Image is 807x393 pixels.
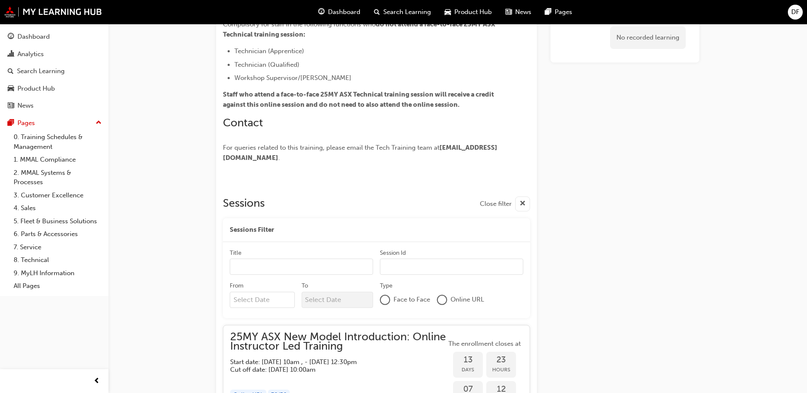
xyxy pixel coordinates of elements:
span: Contact [223,116,263,129]
span: Online URL [451,295,484,305]
button: Pages [3,115,105,131]
span: news-icon [8,102,14,110]
a: All Pages [10,279,105,293]
span: Dashboard [328,7,360,17]
div: No recorded learning [610,26,686,49]
span: 23 [486,355,516,365]
span: The enrollment closes at [446,339,523,349]
span: up-icon [96,117,102,128]
span: DF [791,7,799,17]
div: Search Learning [17,66,65,76]
a: Search Learning [3,63,105,79]
h5: Cut off date: [DATE] 10:00am [230,366,433,373]
button: DashboardAnalyticsSearch LearningProduct HubNews [3,27,105,115]
h5: Start date: [DATE] 10am , - [DATE] 12:30pm [230,358,433,366]
div: Session Id [380,249,406,257]
input: From [230,292,295,308]
a: news-iconNews [499,3,538,21]
span: chart-icon [8,51,14,58]
div: Product Hub [17,84,55,94]
span: 13 [453,355,483,365]
span: pages-icon [8,120,14,127]
span: guage-icon [318,7,325,17]
a: 6. Parts & Accessories [10,228,105,241]
span: cross-icon [519,199,526,209]
a: 3. Customer Excellence [10,189,105,202]
div: To [302,282,308,290]
div: Title [230,249,242,257]
span: Close filter [480,199,512,209]
input: Title [230,259,373,275]
span: Days [453,365,483,375]
span: News [515,7,531,17]
a: 7. Service [10,241,105,254]
a: 8. Technical [10,253,105,267]
span: Search Learning [383,7,431,17]
span: For queries related to this training, please email the Tech Training team at [223,144,439,151]
button: DF [788,5,803,20]
a: News [3,98,105,114]
div: Type [380,282,393,290]
span: guage-icon [8,33,14,41]
span: Pages [555,7,572,17]
span: . [278,154,280,162]
span: car-icon [8,85,14,93]
div: From [230,282,243,290]
span: Hours [486,365,516,375]
a: guage-iconDashboard [311,3,367,21]
a: search-iconSearch Learning [367,3,438,21]
span: Staff who attend a face-to-face 25MY ASX Technical training session will receive a credit against... [223,91,495,108]
span: Technician (Qualified) [234,61,299,68]
span: 25MY ASX New Model Introduction: Online Instructor Led Training [230,332,446,351]
a: 5. Fleet & Business Solutions [10,215,105,228]
a: pages-iconPages [538,3,579,21]
a: car-iconProduct Hub [438,3,499,21]
span: Technician (Apprentice) [234,47,304,55]
span: car-icon [445,7,451,17]
span: Compulsory for staff in the following functions who [223,20,376,28]
span: prev-icon [94,376,100,387]
div: Dashboard [17,32,50,42]
span: Face to Face [394,295,430,305]
span: search-icon [8,68,14,75]
div: Analytics [17,49,44,59]
input: To [302,292,374,308]
h2: Sessions [223,196,265,211]
div: News [17,101,34,111]
input: Session Id [380,259,523,275]
div: Pages [17,118,35,128]
span: Workshop Supervisor/[PERSON_NAME] [234,74,351,82]
span: Sessions Filter [230,225,274,235]
a: 2. MMAL Systems & Processes [10,166,105,189]
button: Close filter [480,196,530,211]
span: news-icon [505,7,512,17]
a: 4. Sales [10,202,105,215]
a: 0. Training Schedules & Management [10,131,105,153]
a: Analytics [3,46,105,62]
a: Dashboard [3,29,105,45]
span: pages-icon [545,7,551,17]
span: Product Hub [454,7,492,17]
img: mmal [4,6,102,17]
span: search-icon [374,7,380,17]
a: Product Hub [3,81,105,97]
a: 9. MyLH Information [10,267,105,280]
a: 1. MMAL Compliance [10,153,105,166]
